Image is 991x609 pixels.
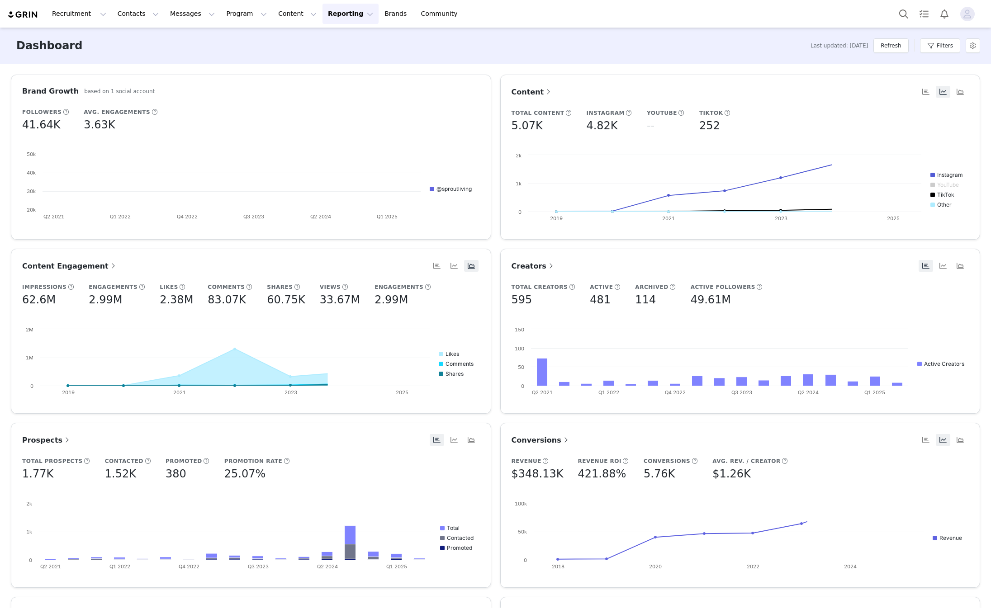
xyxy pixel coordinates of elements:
[731,389,752,396] text: Q3 2023
[447,524,460,531] text: Total
[937,171,963,178] text: Instagram
[699,109,723,117] h5: TikTok
[26,500,32,507] text: 2k
[243,213,264,220] text: Q3 2023
[43,213,64,220] text: Q2 2021
[26,529,32,535] text: 1k
[105,466,136,482] h5: 1.52K
[937,201,952,208] text: Other
[22,260,118,272] a: Content Engagement
[550,215,563,222] text: 2019
[29,557,32,563] text: 0
[864,389,885,396] text: Q1 2025
[512,109,564,117] h5: Total Content
[578,457,621,465] h5: Revenue ROI
[22,117,60,133] h5: 41.64K
[512,262,555,270] span: Creators
[712,466,750,482] h5: $1.26K
[22,86,79,97] h3: Brand Growth
[590,283,613,291] h5: Active
[798,389,819,396] text: Q2 2024
[774,215,787,222] text: 2023
[691,292,731,308] h5: 49.61M
[937,191,954,198] text: TikTok
[512,466,564,482] h5: $348.13K
[873,38,908,53] button: Refresh
[512,457,541,465] h5: Revenue
[894,4,914,24] button: Search
[920,38,960,53] button: Filters
[515,345,524,352] text: 100
[284,389,297,396] text: 2023
[22,283,66,291] h5: Impressions
[515,326,524,333] text: 150
[699,118,720,134] h5: 252
[166,466,186,482] h5: 380
[40,563,61,570] text: Q2 2021
[160,292,193,308] h5: 2.38M
[524,557,527,563] text: 0
[16,38,82,54] h3: Dashboard
[512,260,555,272] a: Creators
[22,108,62,116] h5: Followers
[22,434,71,446] a: Prospects
[635,283,668,291] h5: Archived
[27,170,36,176] text: 40k
[273,4,322,24] button: Content
[963,7,972,21] div: avatar
[248,563,269,570] text: Q3 2023
[221,4,272,24] button: Program
[224,457,282,465] h5: Promotion Rate
[386,563,407,570] text: Q1 2025
[446,350,459,357] text: Likes
[551,563,564,570] text: 2018
[518,529,527,535] text: 50k
[22,292,56,308] h5: 62.6M
[512,86,553,98] a: Content
[84,87,155,95] h5: based on 1 social account
[320,292,360,308] h5: 33.67M
[22,262,118,270] span: Content Engagement
[515,500,527,507] text: 100k
[166,457,202,465] h5: Promoted
[924,360,964,367] text: Active Creators
[177,213,198,220] text: Q4 2022
[586,118,617,134] h5: 4.82K
[310,213,331,220] text: Q2 2024
[647,109,677,117] h5: YouTube
[375,283,423,291] h5: Engagements
[512,118,543,134] h5: 5.07K
[447,534,474,541] text: Contacted
[521,383,524,389] text: 0
[937,181,959,188] text: YouTube
[208,292,246,308] h5: 83.07K
[955,7,984,21] button: Profile
[375,292,408,308] h5: 2.99M
[7,10,39,19] img: grin logo
[89,292,122,308] h5: 2.99M
[934,4,954,24] button: Notifications
[447,544,472,551] text: Promoted
[109,563,130,570] text: Q1 2022
[644,466,675,482] h5: 5.76K
[811,42,868,50] span: Last updated: [DATE]
[317,563,338,570] text: Q2 2024
[112,4,164,24] button: Contacts
[662,215,675,222] text: 2021
[267,292,305,308] h5: 60.75K
[914,4,934,24] a: Tasks
[224,466,266,482] h5: 25.07%
[105,457,143,465] h5: Contacted
[512,88,553,96] span: Content
[26,326,33,333] text: 2M
[644,457,690,465] h5: Conversions
[712,457,781,465] h5: Avg. Rev. / Creator
[22,457,83,465] h5: Total Prospects
[26,354,33,361] text: 1M
[160,283,178,291] h5: Likes
[208,283,245,291] h5: Comments
[165,4,220,24] button: Messages
[531,389,552,396] text: Q2 2021
[377,213,398,220] text: Q1 2025
[379,4,415,24] a: Brands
